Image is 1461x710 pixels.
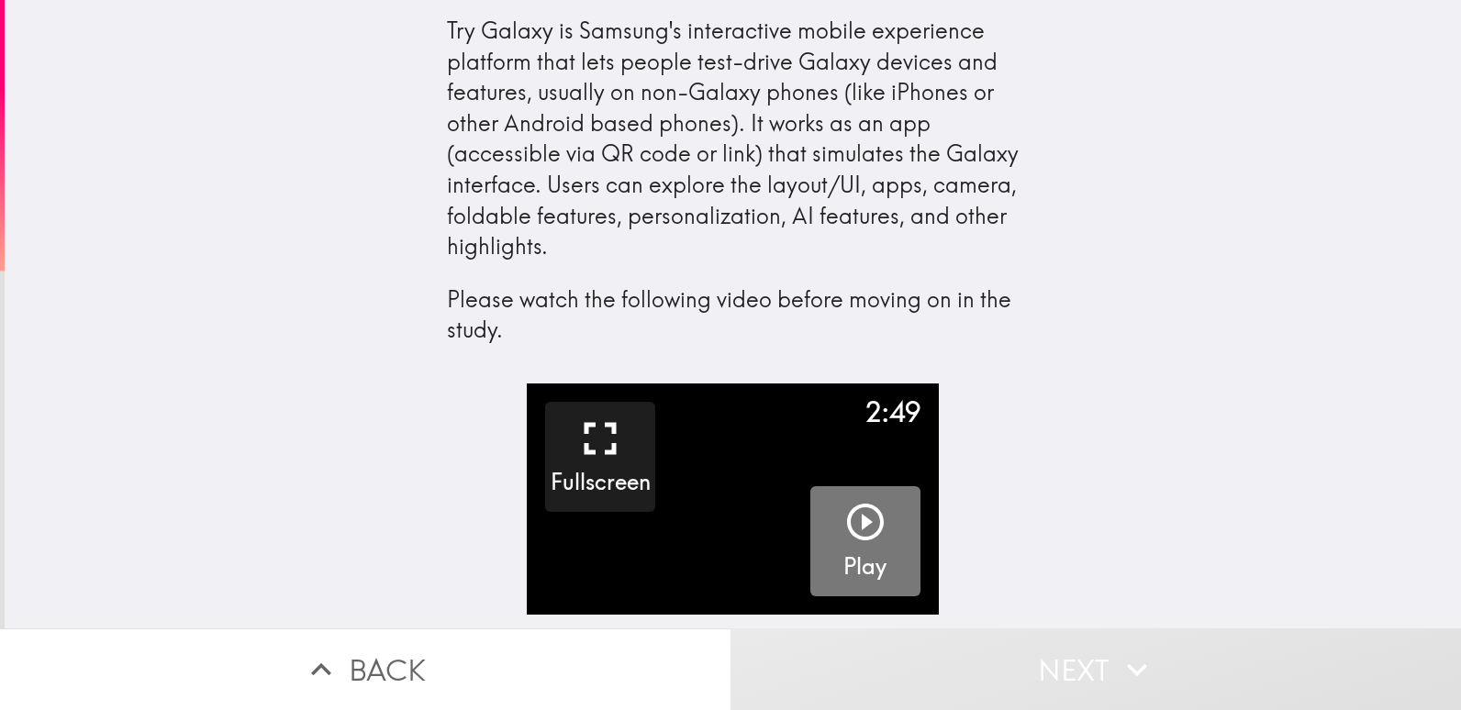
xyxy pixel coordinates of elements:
h5: Play [843,551,887,582]
button: Next [730,628,1461,710]
div: Try Galaxy is Samsung's interactive mobile experience platform that lets people test-drive Galaxy... [447,16,1020,346]
button: Fullscreen [545,402,655,512]
p: Please watch the following video before moving on in the study. [447,284,1020,346]
div: 2:49 [865,393,920,431]
h5: Fullscreen [551,467,651,498]
button: Play [810,486,920,596]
